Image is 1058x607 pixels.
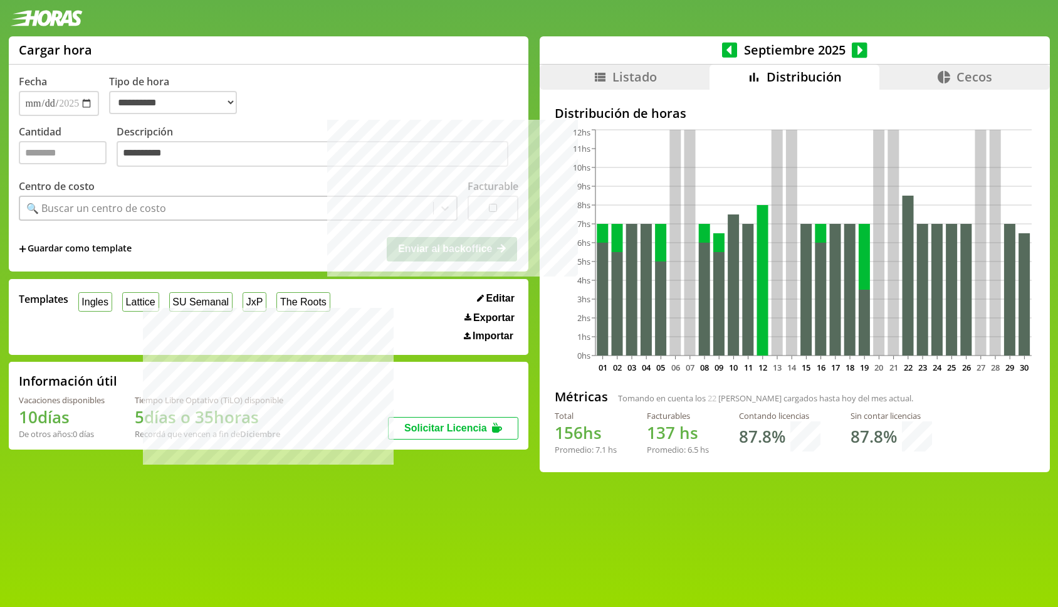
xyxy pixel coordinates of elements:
label: Centro de costo [19,179,95,193]
div: Sin contar licencias [851,410,932,421]
h1: 87.8 % [739,425,785,448]
text: 27 [976,362,985,373]
div: Vacaciones disponibles [19,394,105,406]
div: Promedio: hs [647,444,709,455]
text: 12 [758,362,767,373]
button: Exportar [461,312,518,324]
tspan: 3hs [577,293,590,305]
label: Fecha [19,75,47,88]
text: 28 [991,362,1000,373]
text: 08 [700,362,709,373]
tspan: 12hs [573,127,590,138]
span: 156 [555,421,583,444]
input: Cantidad [19,141,107,164]
span: 137 [647,421,675,444]
textarea: Descripción [117,141,508,167]
span: 7.1 [595,444,606,455]
span: + [19,242,26,256]
button: Ingles [78,292,112,312]
span: 22 [708,393,716,404]
h1: hs [647,421,709,444]
span: Tomando en cuenta los [PERSON_NAME] cargados hasta hoy del mes actual. [618,393,913,404]
tspan: 8hs [577,199,590,211]
button: The Roots [276,292,330,312]
tspan: 1hs [577,331,590,342]
text: 23 [918,362,927,373]
text: 17 [830,362,839,373]
span: 6.5 [688,444,698,455]
span: Templates [19,292,68,306]
h1: 5 días o 35 horas [135,406,283,428]
tspan: 2hs [577,312,590,324]
div: Contando licencias [739,410,820,421]
div: Total [555,410,617,421]
label: Cantidad [19,125,117,171]
h1: hs [555,421,617,444]
b: Diciembre [240,428,280,440]
button: Editar [473,292,518,305]
span: Distribución [767,68,842,85]
text: 18 [846,362,854,373]
text: 10 [729,362,738,373]
text: 07 [685,362,694,373]
span: Solicitar Licencia [404,423,487,433]
h2: Métricas [555,388,608,405]
h1: 10 días [19,406,105,428]
div: 🔍 Buscar un centro de costo [26,201,166,215]
text: 02 [612,362,621,373]
text: 14 [787,362,797,373]
div: Facturables [647,410,709,421]
label: Descripción [117,125,518,171]
text: 09 [715,362,723,373]
h1: 87.8 % [851,425,897,448]
span: Importar [473,330,513,342]
h2: Distribución de horas [555,105,1035,122]
text: 15 [802,362,810,373]
text: 25 [947,362,956,373]
tspan: 6hs [577,237,590,248]
text: 19 [860,362,869,373]
div: Tiempo Libre Optativo (TiLO) disponible [135,394,283,406]
label: Facturable [468,179,518,193]
text: 04 [642,362,651,373]
h2: Información útil [19,372,117,389]
span: Editar [486,293,515,304]
div: De otros años: 0 días [19,428,105,440]
button: Solicitar Licencia [388,417,518,440]
text: 22 [903,362,912,373]
div: Recordá que vencen a fin de [135,428,283,440]
span: Listado [612,68,657,85]
text: 16 [816,362,825,373]
tspan: 5hs [577,256,590,267]
button: SU Semanal [169,292,233,312]
text: 11 [743,362,752,373]
select: Tipo de hora [109,91,237,114]
text: 26 [961,362,970,373]
span: Septiembre 2025 [737,41,852,58]
label: Tipo de hora [109,75,247,116]
text: 30 [1020,362,1029,373]
button: Lattice [122,292,159,312]
text: 06 [671,362,679,373]
text: 20 [874,362,883,373]
span: Cecos [956,68,992,85]
tspan: 9hs [577,181,590,192]
text: 05 [656,362,665,373]
tspan: 0hs [577,350,590,361]
span: +Guardar como template [19,242,132,256]
text: 24 [933,362,942,373]
button: JxP [243,292,266,312]
text: 03 [627,362,636,373]
span: Exportar [473,312,515,324]
h1: Cargar hora [19,41,92,58]
tspan: 11hs [573,143,590,154]
text: 29 [1005,362,1014,373]
tspan: 4hs [577,275,590,286]
tspan: 10hs [573,162,590,173]
div: Promedio: hs [555,444,617,455]
text: 13 [773,362,782,373]
tspan: 7hs [577,218,590,230]
img: logotipo [10,10,83,26]
text: 21 [889,362,898,373]
text: 01 [598,362,607,373]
